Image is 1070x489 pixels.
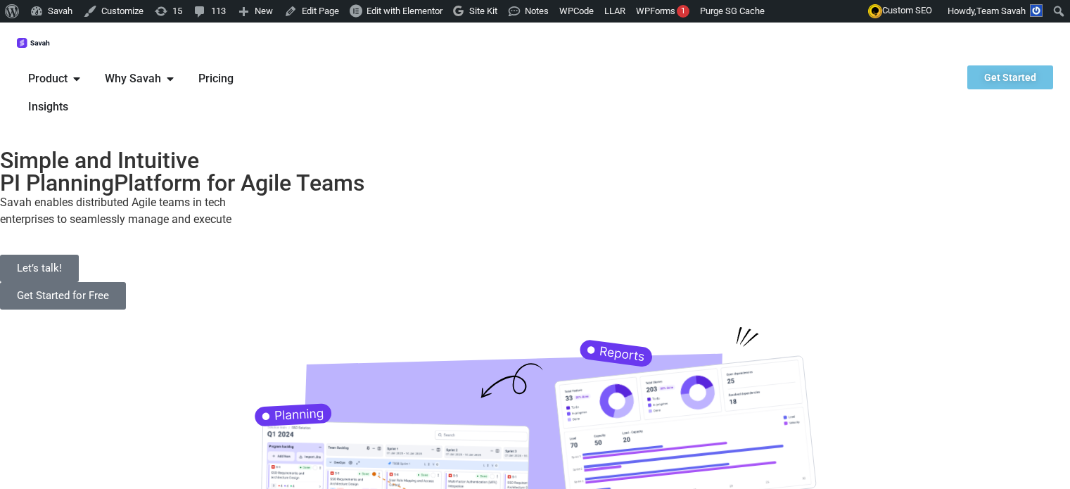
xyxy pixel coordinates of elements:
span: Get Started [984,72,1036,82]
a: Get Started [967,65,1053,89]
span: Get Started for Free [17,291,109,301]
div: 1 [677,5,689,18]
nav: Menu [17,65,272,121]
div: Menu Toggle [17,65,272,121]
span: Product [28,70,68,87]
span: Site Kit [469,6,497,16]
iframe: Chat Widget [1000,421,1070,489]
span: Why Savah [105,70,161,87]
span: Team Savah [976,6,1026,16]
a: Insights [28,99,68,115]
span: Let’s talk! [17,263,62,274]
span: Edit with Elementor [367,6,442,16]
a: Pricing [198,70,234,87]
